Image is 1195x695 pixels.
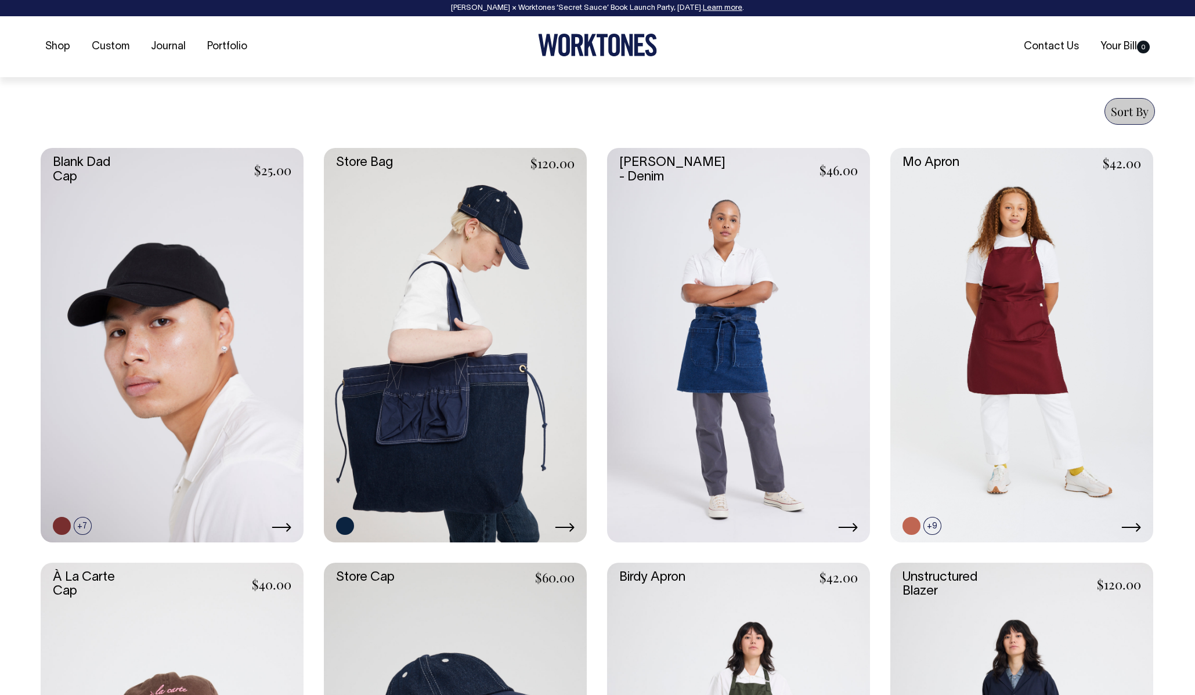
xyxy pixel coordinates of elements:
span: +7 [74,517,92,535]
a: Contact Us [1019,37,1084,56]
a: Learn more [703,5,742,12]
a: Portfolio [203,37,252,56]
a: Shop [41,37,75,56]
a: Your Bill0 [1096,37,1154,56]
a: Journal [146,37,190,56]
a: Custom [87,37,134,56]
span: +9 [923,517,941,535]
div: [PERSON_NAME] × Worktones ‘Secret Sauce’ Book Launch Party, [DATE]. . [12,4,1183,12]
span: 0 [1137,41,1150,53]
span: Sort By [1111,103,1149,119]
